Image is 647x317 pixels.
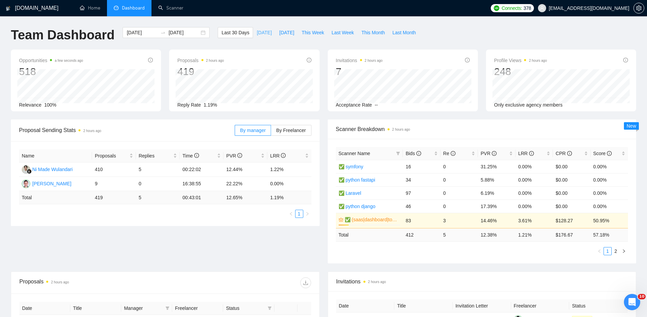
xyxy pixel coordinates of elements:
[287,210,295,218] li: Previous Page
[516,213,553,228] td: 3.61%
[604,247,612,255] li: 1
[633,3,644,14] button: setting
[51,280,69,284] time: 2 hours ago
[121,302,172,315] th: Manager
[567,151,572,156] span: info-circle
[553,200,590,213] td: $0.00
[591,173,628,186] td: 0.00%
[595,247,604,255] li: Previous Page
[19,102,41,108] span: Relevance
[92,149,136,163] th: Proposals
[441,200,478,213] td: 0
[441,173,478,186] td: 0
[92,191,136,204] td: 419
[32,166,73,173] div: Ni Made Wulandari
[494,65,547,78] div: 248
[206,59,224,62] time: 2 hours ago
[19,149,92,163] th: Name
[339,204,376,209] a: ✅ python django
[361,29,385,36] span: This Month
[627,123,636,129] span: New
[403,173,440,186] td: 34
[19,56,83,64] span: Opportunities
[180,177,223,191] td: 16:38:55
[19,126,235,134] span: Proposal Sending Stats
[339,164,363,169] a: ✅ symfony
[518,151,534,156] span: LRR
[612,247,620,255] li: 2
[416,151,421,156] span: info-circle
[336,277,628,286] span: Invitations
[494,102,563,108] span: Only exclusive agency members
[122,5,145,11] span: Dashboard
[168,29,199,36] input: End date
[339,190,361,196] a: ✅ Laravel
[529,151,534,156] span: info-circle
[204,102,217,108] span: 1.19%
[136,149,180,163] th: Replies
[622,249,626,253] span: right
[275,27,298,38] button: [DATE]
[336,102,372,108] span: Acceptance Rate
[237,153,242,158] span: info-circle
[267,163,311,177] td: 1.22%
[180,191,223,204] td: 00:43:01
[478,186,515,200] td: 6.19%
[553,173,590,186] td: $0.00
[529,59,547,62] time: 2 hours ago
[44,102,56,108] span: 100%
[593,151,612,156] span: Score
[177,102,201,108] span: Reply Rate
[95,152,128,160] span: Proposals
[638,294,646,299] span: 10
[478,213,515,228] td: 14.46%
[19,191,92,204] td: Total
[328,27,358,38] button: Last Week
[395,148,401,158] span: filter
[336,228,403,241] td: Total
[403,160,440,173] td: 16
[553,228,590,241] td: $ 176.67
[136,191,180,204] td: 5
[305,212,309,216] span: right
[92,177,136,191] td: 9
[502,4,522,12] span: Connects:
[516,186,553,200] td: 0.00%
[114,5,119,10] span: dashboard
[136,163,180,177] td: 5
[279,29,294,36] span: [DATE]
[83,129,101,133] time: 2 hours ago
[345,216,399,223] a: ✅ (saas|dashboard|tool|web app|platform) ai developer
[148,58,153,62] span: info-circle
[394,299,453,313] th: Title
[633,5,644,11] a: setting
[70,302,121,315] th: Title
[289,212,293,216] span: left
[223,177,267,191] td: 22.22%
[302,29,324,36] span: This Week
[494,5,499,11] img: upwork-logo.png
[55,59,83,62] time: a few seconds ago
[607,151,612,156] span: info-circle
[300,277,311,288] button: download
[240,128,266,133] span: By manager
[591,160,628,173] td: 0.00%
[295,210,303,218] a: 1
[223,163,267,177] td: 12.44%
[389,27,419,38] button: Last Month
[591,213,628,228] td: 50.95%
[136,177,180,191] td: 0
[403,228,440,241] td: 412
[494,56,547,64] span: Profile Views
[336,56,383,64] span: Invitations
[403,200,440,213] td: 46
[253,27,275,38] button: [DATE]
[481,151,497,156] span: PVR
[403,186,440,200] td: 97
[441,213,478,228] td: 3
[160,30,166,35] span: to
[591,186,628,200] td: 0.00%
[620,247,628,255] button: right
[597,249,601,253] span: left
[478,228,515,241] td: 12.38 %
